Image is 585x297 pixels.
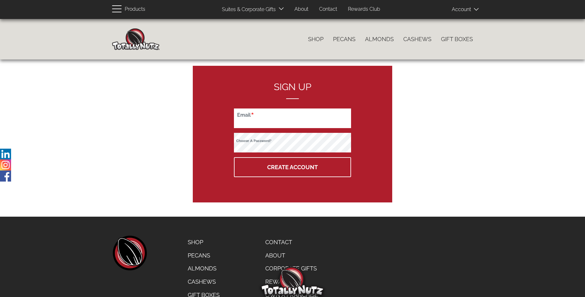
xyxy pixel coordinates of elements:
[183,275,224,288] a: Cashews
[261,262,323,275] a: Corporate Gifts
[112,28,160,50] img: Home
[290,3,313,15] a: About
[303,33,328,46] a: Shop
[314,3,342,15] a: Contact
[183,262,224,275] a: Almonds
[112,236,147,270] a: home
[234,82,351,99] h2: Sign up
[261,275,323,288] a: Rewards
[234,108,351,128] input: Your email address. We won’t share this with anyone.
[125,5,145,14] span: Products
[183,249,224,262] a: Pecans
[261,236,323,249] a: Contact
[261,267,324,295] img: Totally Nutz Logo
[183,236,224,249] a: Shop
[399,33,436,46] a: Cashews
[234,157,351,177] button: Create Account
[328,33,360,46] a: Pecans
[360,33,399,46] a: Almonds
[261,249,323,262] a: About
[436,33,478,46] a: Gift Boxes
[217,3,278,16] a: Suites & Corporate Gifts
[343,3,385,15] a: Rewards Club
